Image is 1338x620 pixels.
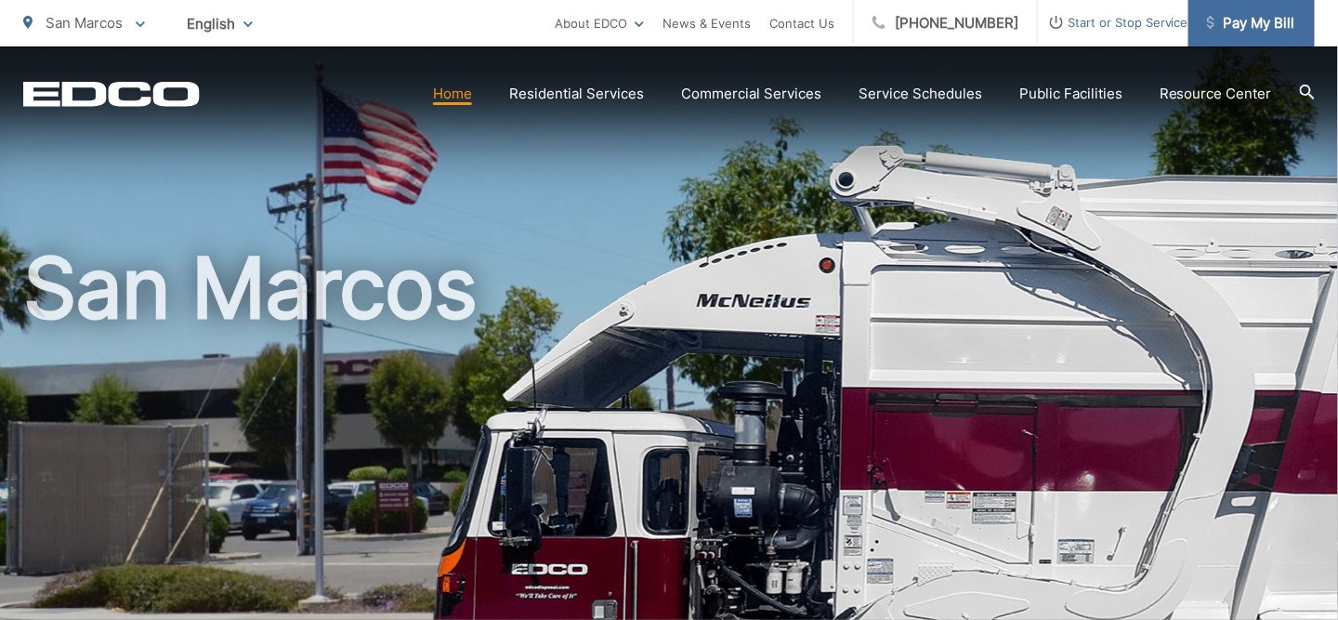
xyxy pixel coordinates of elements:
span: San Marcos [46,14,123,32]
a: Resource Center [1160,83,1272,105]
a: Home [433,83,472,105]
a: News & Events [662,12,751,34]
span: English [173,7,267,40]
a: Residential Services [509,83,644,105]
a: Public Facilities [1019,83,1122,105]
a: Service Schedules [859,83,982,105]
a: EDCD logo. Return to the homepage. [23,81,200,107]
a: Contact Us [769,12,834,34]
a: About EDCO [555,12,644,34]
span: Pay My Bill [1207,12,1295,34]
a: Commercial Services [681,83,821,105]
